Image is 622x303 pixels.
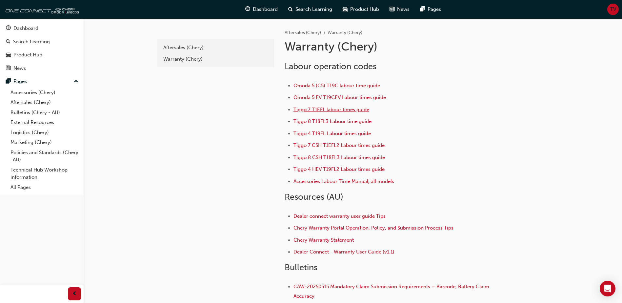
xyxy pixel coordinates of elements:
[72,290,77,298] span: prev-icon
[253,6,278,13] span: Dashboard
[160,42,271,53] a: Aftersales (Chery)
[428,6,441,13] span: Pages
[293,284,491,299] a: CAW-20250515 Mandatory Claim Submission Requirements – Barcode, Battery Claim Accuracy
[6,39,10,45] span: search-icon
[13,38,50,46] div: Search Learning
[610,6,616,13] span: TV
[283,3,337,16] a: search-iconSearch Learning
[8,148,81,165] a: Policies and Standards (Chery -AU)
[8,165,81,182] a: Technical Hub Workshop information
[600,281,615,296] div: Open Intercom Messenger
[420,5,425,13] span: pages-icon
[285,39,500,54] h1: Warranty (Chery)
[293,107,369,112] a: Tiggo 7 T1EFL labour times guide
[160,53,271,65] a: Warranty (Chery)
[13,78,27,85] div: Pages
[293,83,380,89] a: Omoda 5 (C5) T19C labour time guide
[3,21,81,75] button: DashboardSearch LearningProduct HubNews
[240,3,283,16] a: guage-iconDashboard
[285,30,321,35] a: Aftersales (Chery)
[285,192,343,202] span: Resources (AU)
[285,262,317,273] span: Bulletins
[415,3,446,16] a: pages-iconPages
[8,117,81,128] a: External Resources
[343,5,348,13] span: car-icon
[293,213,386,219] a: Dealer connect warranty user guide Tips
[3,3,79,16] img: oneconnect
[3,36,81,48] a: Search Learning
[13,65,26,72] div: News
[295,6,332,13] span: Search Learning
[607,4,619,15] button: TV
[8,182,81,192] a: All Pages
[293,237,354,243] a: Chery Warranty Statement
[390,5,394,13] span: news-icon
[3,75,81,88] button: Pages
[293,154,385,160] a: Tiggo 8 CSH T18FL3 Labour times guide
[293,131,371,136] a: Tiggo 4 T19FL Labour times guide
[3,22,81,34] a: Dashboard
[293,118,371,124] a: Tiggo 8 T18FL3 Labour time guide
[293,225,453,231] a: Chery Warranty Portal Operation, Policy, and Submission Process Tips
[350,6,379,13] span: Product Hub
[293,178,394,184] a: Accessories Labour Time Manual, all models
[163,55,268,63] div: Warranty (Chery)
[397,6,410,13] span: News
[288,5,293,13] span: search-icon
[8,137,81,148] a: Marketing (Chery)
[13,25,38,32] div: Dashboard
[8,97,81,108] a: Aftersales (Chery)
[337,3,384,16] a: car-iconProduct Hub
[3,62,81,74] a: News
[3,49,81,61] a: Product Hub
[293,249,394,255] a: Dealer Connect - Warranty User Guide (v1.1)
[6,79,11,85] span: pages-icon
[6,66,11,71] span: news-icon
[293,166,385,172] a: Tiggo 4 HEV T19FL2 Labour times guide
[13,51,42,59] div: Product Hub
[163,44,268,51] div: Aftersales (Chery)
[293,142,385,148] a: Tiggo 7 CSH T1EFL2 Labour times guide
[6,52,11,58] span: car-icon
[293,94,386,100] a: Omoda 5 EV T19CEV Labour times guide
[8,128,81,138] a: Logistics (Chery)
[8,108,81,118] a: Bulletins (Chery - AU)
[328,29,362,37] li: Warranty (Chery)
[6,26,11,31] span: guage-icon
[285,61,376,71] span: Labour operation codes
[384,3,415,16] a: news-iconNews
[245,5,250,13] span: guage-icon
[74,77,78,86] span: up-icon
[8,88,81,98] a: Accessories (Chery)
